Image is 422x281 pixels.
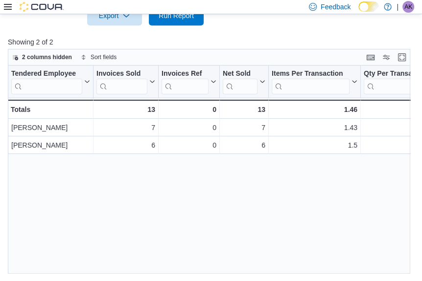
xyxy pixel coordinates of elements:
div: 1.5 [272,139,357,151]
button: Display options [380,51,392,63]
button: Net Sold [223,69,265,94]
button: Run Report [149,6,204,25]
div: Tendered Employee [11,69,82,78]
div: 0 [162,139,216,151]
button: Keyboard shortcuts [365,51,376,63]
button: Invoices Sold [96,69,155,94]
div: Items Per Transaction [272,69,350,78]
div: Invoices Sold [96,69,147,94]
div: 13 [96,104,155,115]
div: 6 [96,139,155,151]
div: 1.43 [272,122,357,133]
button: Enter fullscreen [396,51,408,63]
button: Items Per Transaction [272,69,357,94]
div: Amelia Kehrig [402,1,414,13]
button: Export [87,6,142,25]
div: 0 [162,122,216,133]
div: 6 [223,139,265,151]
div: Tendered Employee [11,69,82,94]
div: 13 [223,104,265,115]
span: Export [93,6,136,25]
span: Sort fields [91,53,117,61]
div: Invoices Ref [162,69,209,78]
button: Sort fields [77,51,120,63]
span: 2 columns hidden [22,53,72,61]
span: Run Report [159,11,194,21]
div: Totals [11,104,90,115]
div: 0 [162,104,216,115]
span: AK [404,1,412,13]
button: 2 columns hidden [8,51,76,63]
span: Feedback [321,2,351,12]
div: [PERSON_NAME] [11,139,90,151]
div: Net Sold [223,69,258,78]
div: Net Sold [223,69,258,94]
div: 7 [96,122,155,133]
div: Invoices Ref [162,69,209,94]
div: Invoices Sold [96,69,147,78]
div: Items Per Transaction [272,69,350,94]
div: 1.46 [272,104,357,115]
img: Cova [20,2,64,12]
div: 7 [223,122,265,133]
button: Invoices Ref [162,69,216,94]
input: Dark Mode [358,1,379,12]
p: Showing 2 of 2 [8,37,414,47]
p: | [397,1,399,13]
button: Tendered Employee [11,69,90,94]
div: [PERSON_NAME] [11,122,90,133]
